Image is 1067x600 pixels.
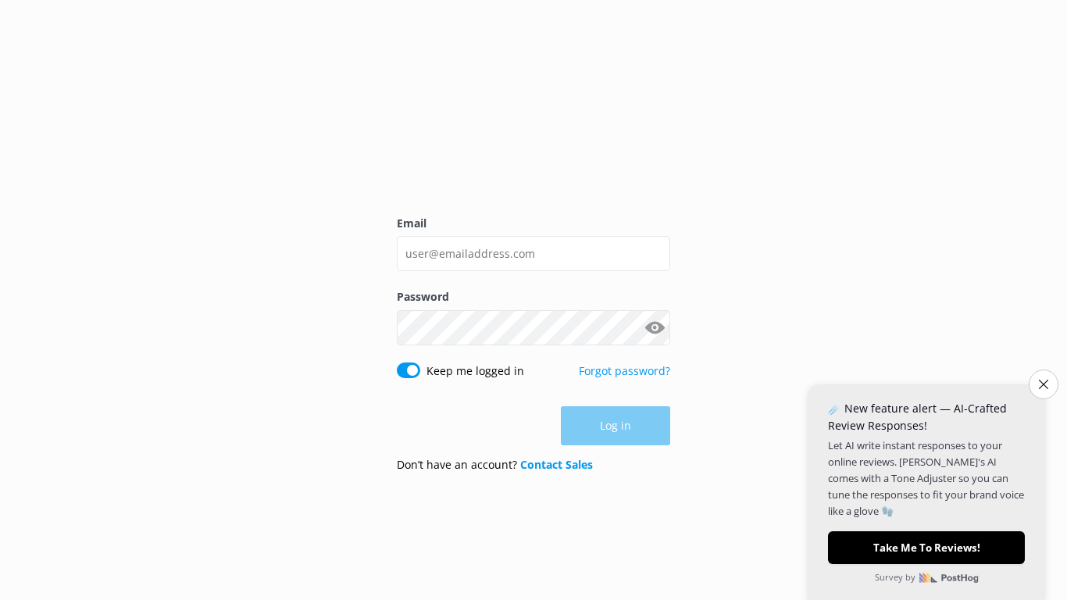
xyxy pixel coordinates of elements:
[579,363,670,378] a: Forgot password?
[426,362,524,380] label: Keep me logged in
[639,312,670,343] button: Show password
[520,457,593,472] a: Contact Sales
[397,236,670,271] input: user@emailaddress.com
[397,456,593,473] p: Don’t have an account?
[397,288,670,305] label: Password
[397,215,670,232] label: Email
